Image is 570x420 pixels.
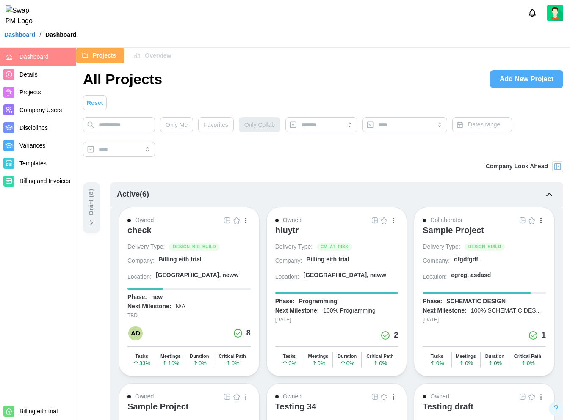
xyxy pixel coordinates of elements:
div: Location: [423,273,447,281]
div: Dashboard [45,32,76,38]
div: Testing draft [423,401,473,412]
a: check [127,225,251,243]
a: Sample Project [423,225,546,243]
div: hiuytr [275,225,299,235]
span: Dates range [468,121,500,128]
div: AD [128,326,143,340]
span: Billing eith trial [19,408,58,415]
img: Empty Star [381,217,387,224]
div: Meetings [308,354,329,359]
div: Next Milestone: [423,307,466,315]
div: Owned [135,392,154,401]
button: Grid Icon [518,216,527,225]
button: Grid Icon [223,216,232,225]
div: Location: [127,273,152,281]
div: 2 [394,329,398,341]
img: Empty Star [233,217,240,224]
span: Add New Project [500,71,553,88]
img: Grid Icon [224,393,231,400]
div: [GEOGRAPHIC_DATA], neww [303,271,386,280]
div: / [39,32,41,38]
a: Sample Project [127,401,251,419]
div: Phase: [275,297,295,306]
img: Grid Icon [371,217,378,224]
a: Testing draft [423,401,546,419]
button: Favorites [198,117,234,132]
a: Zulqarnain Khalil [547,5,563,21]
button: Grid Icon [370,392,379,401]
div: Delivery Type: [275,243,313,251]
a: Add New Project [490,70,563,88]
img: Grid Icon [519,393,526,400]
button: Empty Star [527,216,537,225]
span: Only Me [166,118,188,132]
div: Duration [338,354,357,359]
span: Projects [93,48,116,63]
span: Reset [87,96,103,110]
img: Grid Icon [371,393,378,400]
button: Empty Star [527,392,537,401]
div: Tasks [283,354,296,359]
span: 0 % [459,360,473,366]
div: egreg, asdasd [451,271,491,280]
span: Variances [19,142,45,149]
img: Empty Star [233,393,240,400]
div: Owned [283,216,302,225]
span: 0 % [192,360,207,366]
div: check [127,225,152,235]
img: Empty Star [381,393,387,400]
h1: All Projects [83,70,162,88]
div: Billing eith trial [306,255,349,264]
a: Dashboard [4,32,35,38]
span: Overview [145,48,171,63]
span: 10 % [162,360,179,366]
button: Grid Icon [223,392,232,401]
a: dfgdfgdf [454,255,546,267]
img: Grid Icon [224,217,231,224]
div: dfgdfgdf [454,255,478,264]
div: Active ( 6 ) [117,189,149,200]
img: 2Q== [547,5,563,21]
span: 0 % [225,360,240,366]
span: 0 % [311,360,326,366]
button: Reset [83,95,107,110]
span: Details [19,71,38,78]
button: Projects [76,48,124,63]
a: Billing eith trial [306,255,398,267]
div: [DATE] [423,316,546,324]
div: Meetings [456,354,476,359]
button: Overview [128,48,179,63]
span: Projects [19,89,41,96]
img: Project Look Ahead Button [553,162,562,171]
span: Billing and Invoices [19,178,70,184]
span: 0 % [520,360,535,366]
div: Company: [127,257,155,265]
button: Grid Icon [518,392,527,401]
div: Draft ( 8 ) [87,189,96,215]
button: Dates range [452,117,512,132]
a: Billing eith trial [159,255,251,267]
div: Billing eith trial [159,255,202,264]
div: Next Milestone: [275,307,319,315]
div: Tasks [431,354,443,359]
div: Sample Project [423,225,484,235]
span: 0 % [340,360,354,366]
button: Grid Icon [370,216,379,225]
div: Critical Path [366,354,393,359]
div: 1 [542,329,546,341]
img: Empty Star [528,393,535,400]
button: Notifications [525,6,540,20]
div: TBD [127,312,251,320]
div: Company: [275,257,302,265]
div: Next Milestone: [127,302,171,311]
div: Location: [275,273,299,281]
div: Phase: [127,293,147,302]
a: Testing 34 [275,401,398,419]
button: Empty Star [232,216,241,225]
div: 100% Programming [323,307,376,315]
